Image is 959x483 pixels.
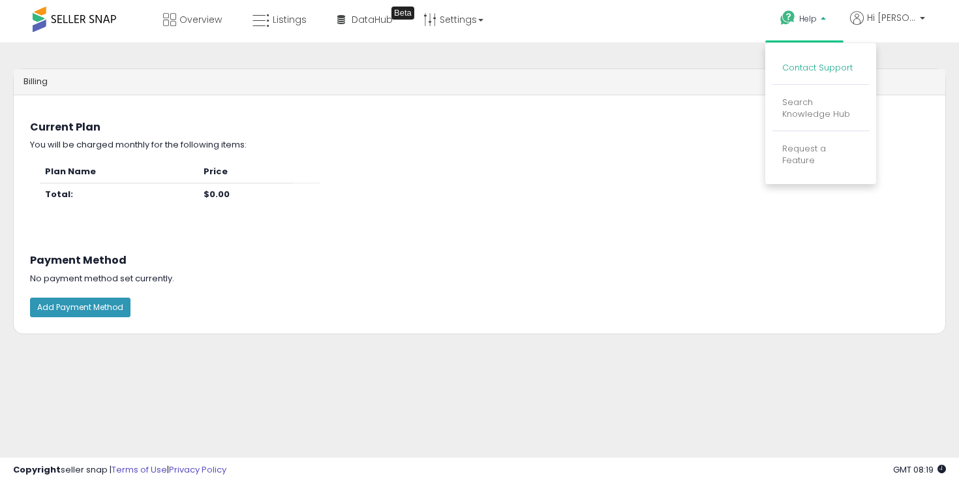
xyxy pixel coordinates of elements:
[179,13,222,26] span: Overview
[850,11,925,40] a: Hi [PERSON_NAME]
[273,13,307,26] span: Listings
[782,142,826,167] a: Request a Feature
[40,161,198,183] th: Plan Name
[780,10,796,26] i: Get Help
[782,61,853,74] a: Contact Support
[20,273,939,285] div: No payment method set currently.
[30,255,929,266] h3: Payment Method
[799,13,817,24] span: Help
[198,161,293,183] th: Price
[867,11,916,24] span: Hi [PERSON_NAME]
[45,188,73,200] b: Total:
[391,7,414,20] div: Tooltip anchor
[782,96,850,121] a: Search Knowledge Hub
[13,464,226,476] div: seller snap | |
[169,463,226,476] a: Privacy Policy
[30,138,247,151] span: You will be charged monthly for the following items:
[14,69,945,95] div: Billing
[112,463,167,476] a: Terms of Use
[352,13,393,26] span: DataHub
[893,463,946,476] span: 2025-10-11 08:19 GMT
[30,121,929,133] h3: Current Plan
[30,298,130,317] button: Add Payment Method
[204,188,230,200] b: $0.00
[13,463,61,476] strong: Copyright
